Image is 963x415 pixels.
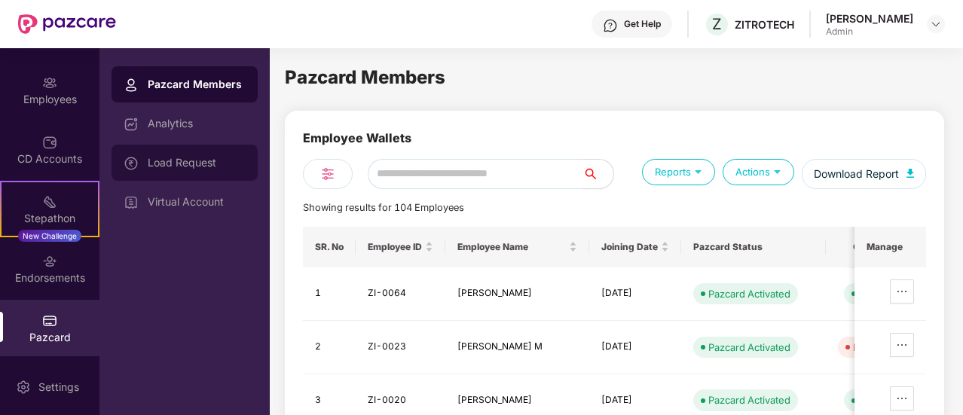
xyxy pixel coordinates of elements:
[319,165,337,183] img: svg+xml;base64,PHN2ZyB4bWxucz0iaHR0cDovL3d3dy53My5vcmcvMjAwMC9zdmciIHdpZHRoPSIyNCIgaGVpZ2h0PSIyNC...
[906,169,914,178] img: svg+xml;base64,PHN2ZyB4bWxucz0iaHR0cDovL3d3dy53My5vcmcvMjAwMC9zdmciIHhtbG5zOnhsaW5rPSJodHRwOi8vd3...
[708,392,790,407] div: Pazcard Activated
[582,168,613,180] span: search
[712,15,722,33] span: Z
[445,267,589,321] td: [PERSON_NAME]
[18,14,116,34] img: New Pazcare Logo
[457,241,566,253] span: Employee Name
[124,195,139,210] img: svg+xml;base64,PHN2ZyBpZD0iVmlydHVhbF9BY2NvdW50IiBkYXRhLW5hbWU9IlZpcnR1YWwgQWNjb3VudCIgeG1sbnM9Im...
[624,18,661,30] div: Get Help
[2,211,98,226] div: Stepathon
[891,392,913,404] span: ellipsis
[42,135,57,150] img: svg+xml;base64,PHN2ZyBpZD0iQ0RfQWNjb3VudHMiIGRhdGEtbmFtZT0iQ0QgQWNjb3VudHMiIHhtbG5zPSJodHRwOi8vd3...
[303,202,464,213] span: Showing results for 104 Employees
[589,321,681,374] td: [DATE]
[303,321,356,374] td: 2
[814,166,899,182] span: Download Report
[708,286,790,301] div: Pazcard Activated
[285,66,445,88] span: Pazcard Members
[890,386,914,410] button: ellipsis
[303,267,356,321] td: 1
[356,267,445,321] td: ZI-0064
[603,18,618,33] img: svg+xml;base64,PHN2ZyBpZD0iSGVscC0zMngzMiIgeG1sbnM9Imh0dHA6Ly93d3cudzMub3JnLzIwMDAvc3ZnIiB3aWR0aD...
[890,279,914,304] button: ellipsis
[34,380,84,395] div: Settings
[770,164,784,179] img: svg+xml;base64,PHN2ZyB4bWxucz0iaHR0cDovL3d3dy53My5vcmcvMjAwMC9zdmciIHdpZHRoPSIxOSIgaGVpZ2h0PSIxOS...
[642,159,715,185] div: Reports
[691,164,705,179] img: svg+xml;base64,PHN2ZyB4bWxucz0iaHR0cDovL3d3dy53My5vcmcvMjAwMC9zdmciIHdpZHRoPSIxOSIgaGVpZ2h0PSIxOS...
[148,77,246,92] div: Pazcard Members
[356,321,445,374] td: ZI-0023
[124,78,139,93] img: svg+xml;base64,PHN2ZyBpZD0iUHJvZmlsZSIgeG1sbnM9Imh0dHA6Ly93d3cudzMub3JnLzIwMDAvc3ZnIiB3aWR0aD0iMj...
[356,227,445,267] th: Employee ID
[16,380,31,395] img: svg+xml;base64,PHN2ZyBpZD0iU2V0dGluZy0yMHgyMCIgeG1sbnM9Imh0dHA6Ly93d3cudzMub3JnLzIwMDAvc3ZnIiB3aW...
[148,157,246,169] div: Load Request
[891,339,913,351] span: ellipsis
[589,267,681,321] td: [DATE]
[930,18,942,30] img: svg+xml;base64,PHN2ZyBpZD0iRHJvcGRvd24tMzJ4MzIiIHhtbG5zPSJodHRwOi8vd3d3LnczLm9yZy8yMDAwL3N2ZyIgd2...
[853,340,907,355] div: Deactivated
[589,227,681,267] th: Joining Date
[42,194,57,209] img: svg+xml;base64,PHN2ZyB4bWxucz0iaHR0cDovL3d3dy53My5vcmcvMjAwMC9zdmciIHdpZHRoPSIyMSIgaGVpZ2h0PSIyMC...
[124,117,139,132] img: svg+xml;base64,PHN2ZyBpZD0iRGFzaGJvYXJkIiB4bWxucz0iaHR0cDovL3d3dy53My5vcmcvMjAwMC9zdmciIHdpZHRoPS...
[826,227,927,267] th: Gift Wallet
[890,333,914,357] button: ellipsis
[368,241,422,253] span: Employee ID
[124,156,139,171] img: svg+xml;base64,PHN2ZyBpZD0iTG9hZF9SZXF1ZXN0IiBkYXRhLW5hbWU9IkxvYWQgUmVxdWVzdCIgeG1sbnM9Imh0dHA6Ly...
[148,196,246,208] div: Virtual Account
[445,227,589,267] th: Employee Name
[601,241,658,253] span: Joining Date
[723,159,794,185] div: Actions
[854,227,926,267] th: Manage
[802,159,926,189] button: Download Report
[891,285,913,298] span: ellipsis
[42,313,57,328] img: svg+xml;base64,PHN2ZyBpZD0iUGF6Y2FyZCIgeG1sbnM9Imh0dHA6Ly93d3cudzMub3JnLzIwMDAvc3ZnIiB3aWR0aD0iMj...
[18,230,81,242] div: New Challenge
[445,321,589,374] td: [PERSON_NAME] M
[708,340,790,355] div: Pazcard Activated
[681,227,826,267] th: Pazcard Status
[42,75,57,90] img: svg+xml;base64,PHN2ZyBpZD0iRW1wbG95ZWVzIiB4bWxucz0iaHR0cDovL3d3dy53My5vcmcvMjAwMC9zdmciIHdpZHRoPS...
[826,26,913,38] div: Admin
[303,227,356,267] th: SR. No
[148,117,246,130] div: Analytics
[735,17,794,32] div: ZITROTECH
[42,254,57,269] img: svg+xml;base64,PHN2ZyBpZD0iRW5kb3JzZW1lbnRzIiB4bWxucz0iaHR0cDovL3d3dy53My5vcmcvMjAwMC9zdmciIHdpZH...
[582,159,614,189] button: search
[826,11,913,26] div: [PERSON_NAME]
[303,129,411,159] div: Employee Wallets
